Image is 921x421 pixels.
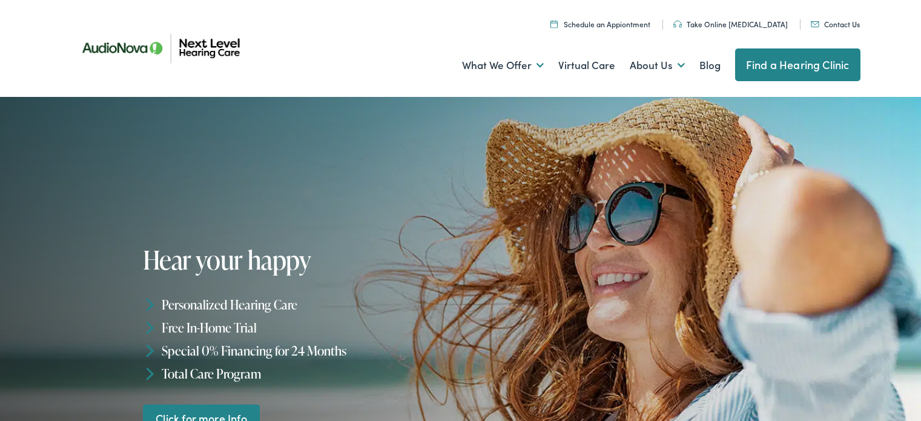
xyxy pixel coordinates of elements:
li: Personalized Hearing Care [143,293,465,316]
a: About Us [630,43,685,88]
h1: Hear your happy [143,246,465,274]
img: An icon symbolizing headphones, colored in teal, suggests audio-related services or features. [673,21,682,28]
a: Take Online [MEDICAL_DATA] [673,19,788,29]
a: Schedule an Appiontment [550,19,650,29]
a: What We Offer [462,43,544,88]
img: An icon representing mail communication is presented in a unique teal color. [811,21,819,27]
img: Calendar icon representing the ability to schedule a hearing test or hearing aid appointment at N... [550,20,558,28]
li: Free In-Home Trial [143,316,465,339]
a: Contact Us [811,19,860,29]
a: Blog [699,43,721,88]
a: Find a Hearing Clinic [735,48,860,81]
li: Special 0% Financing for 24 Months [143,339,465,362]
li: Total Care Program [143,362,465,385]
a: Virtual Care [558,43,615,88]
